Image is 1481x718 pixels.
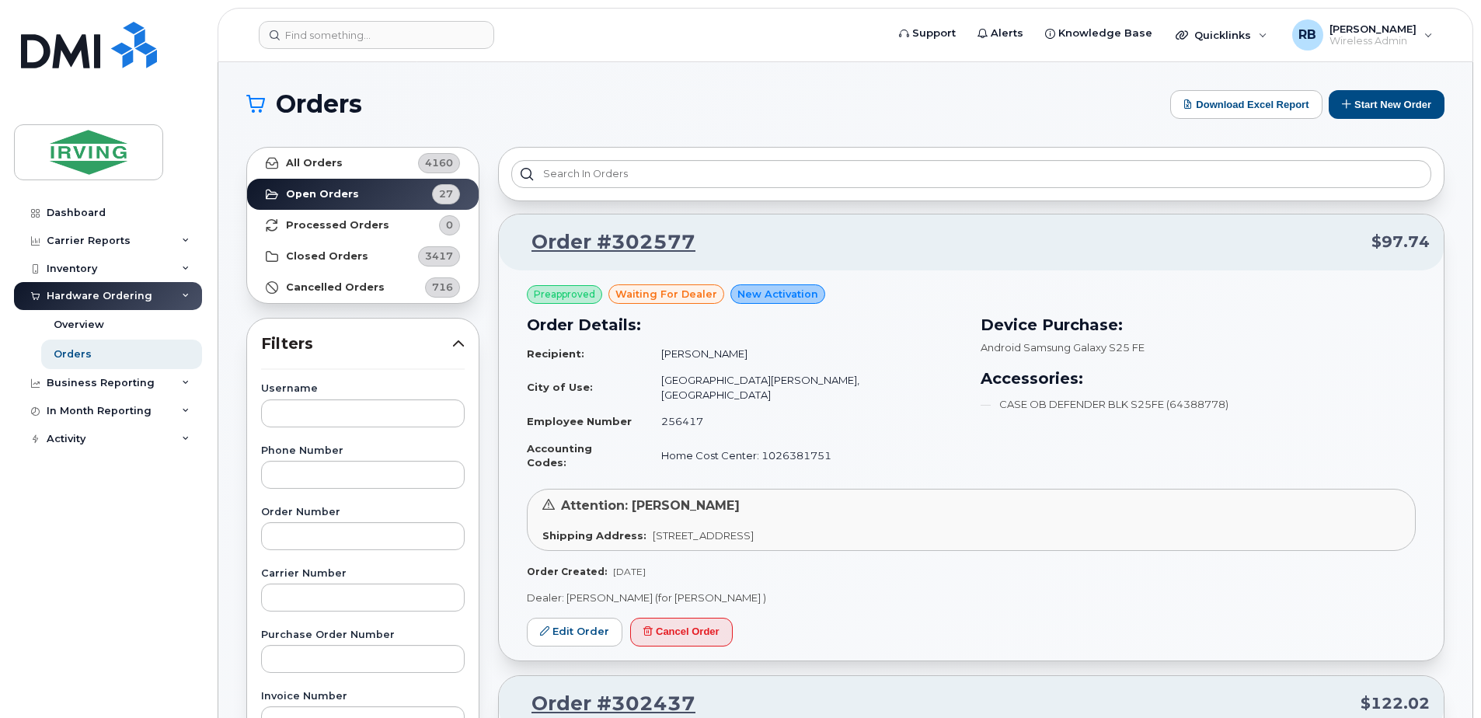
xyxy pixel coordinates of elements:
[247,272,479,303] a: Cancelled Orders716
[511,160,1431,188] input: Search in orders
[527,313,962,336] h3: Order Details:
[527,618,622,647] a: Edit Order
[527,381,593,393] strong: City of Use:
[432,280,453,295] span: 716
[647,340,962,368] td: [PERSON_NAME]
[261,630,465,640] label: Purchase Order Number
[561,498,740,513] span: Attention: [PERSON_NAME]
[981,367,1416,390] h3: Accessories:
[513,690,695,718] a: Order #302437
[286,188,359,200] strong: Open Orders
[527,347,584,360] strong: Recipient:
[261,569,465,579] label: Carrier Number
[647,435,962,476] td: Home Cost Center: 1026381751
[527,591,1416,605] p: Dealer: [PERSON_NAME] (for [PERSON_NAME] )
[653,529,754,542] span: [STREET_ADDRESS]
[647,367,962,408] td: [GEOGRAPHIC_DATA][PERSON_NAME], [GEOGRAPHIC_DATA]
[527,415,632,427] strong: Employee Number
[247,210,479,241] a: Processed Orders0
[261,692,465,702] label: Invoice Number
[542,529,646,542] strong: Shipping Address:
[425,249,453,263] span: 3417
[615,287,717,301] span: waiting for dealer
[981,397,1416,412] li: CASE OB DEFENDER BLK S25FE (64388778)
[247,148,479,179] a: All Orders4160
[261,446,465,456] label: Phone Number
[534,288,595,301] span: Preapproved
[527,442,592,469] strong: Accounting Codes:
[613,566,646,577] span: [DATE]
[425,155,453,170] span: 4160
[1371,231,1430,253] span: $97.74
[513,228,695,256] a: Order #302577
[981,341,1145,354] span: Android Samsung Galaxy S25 FE
[247,241,479,272] a: Closed Orders3417
[261,333,452,355] span: Filters
[439,186,453,201] span: 27
[981,313,1416,336] h3: Device Purchase:
[630,618,733,647] button: Cancel Order
[527,566,607,577] strong: Order Created:
[286,281,385,294] strong: Cancelled Orders
[286,157,343,169] strong: All Orders
[737,287,818,301] span: New Activation
[276,92,362,116] span: Orders
[286,219,389,232] strong: Processed Orders
[446,218,453,232] span: 0
[647,408,962,435] td: 256417
[1361,692,1430,715] span: $122.02
[286,250,368,263] strong: Closed Orders
[1329,90,1444,119] button: Start New Order
[261,507,465,518] label: Order Number
[1170,90,1322,119] button: Download Excel Report
[261,384,465,394] label: Username
[247,179,479,210] a: Open Orders27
